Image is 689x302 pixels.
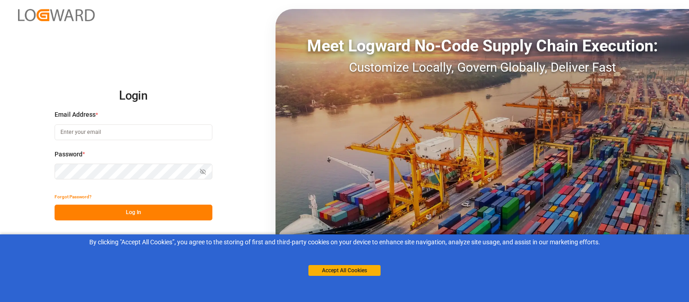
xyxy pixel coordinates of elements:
div: By clicking "Accept All Cookies”, you agree to the storing of first and third-party cookies on yo... [6,238,683,247]
input: Enter your email [55,124,212,140]
button: Log In [55,205,212,220]
span: Password [55,150,83,159]
div: Meet Logward No-Code Supply Chain Execution: [276,34,689,58]
button: Accept All Cookies [308,265,381,276]
h2: Login [55,82,212,110]
img: Logward_new_orange.png [18,9,95,21]
button: Forgot Password? [55,189,92,205]
span: Email Address [55,110,96,119]
div: Customize Locally, Govern Globally, Deliver Fast [276,58,689,77]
